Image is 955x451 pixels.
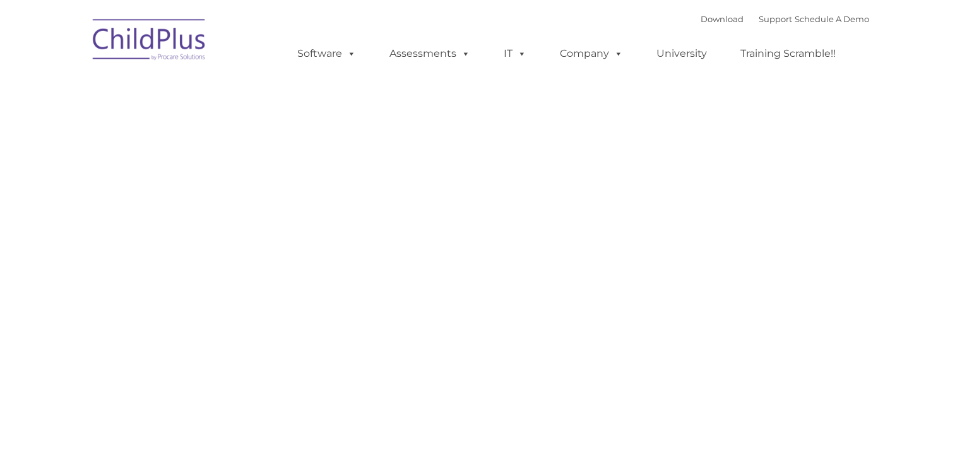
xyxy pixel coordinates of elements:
a: University [644,41,720,66]
a: Training Scramble!! [728,41,848,66]
a: Support [759,14,792,24]
a: Schedule A Demo [795,14,869,24]
a: Download [701,14,744,24]
a: Software [285,41,369,66]
a: Assessments [377,41,483,66]
font: | [701,14,869,24]
img: ChildPlus by Procare Solutions [86,10,213,73]
a: IT [491,41,539,66]
a: Company [547,41,636,66]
